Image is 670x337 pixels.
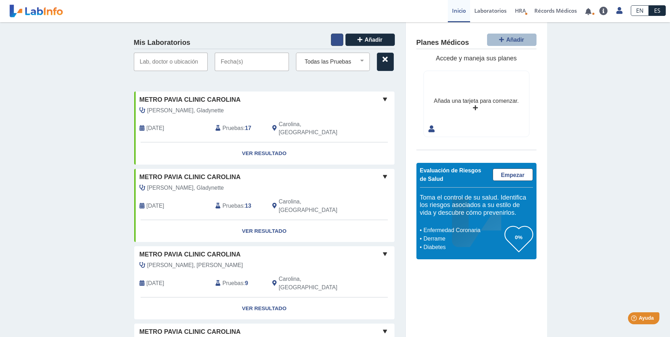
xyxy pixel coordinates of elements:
div: Añada una tarjeta para comenzar. [434,97,518,105]
span: Metro Pavia Clinic Carolina [140,327,241,337]
a: ES [649,5,666,16]
input: Lab, doctor o ubicación [134,53,208,71]
h5: Toma el control de su salud. Identifica los riesgos asociados a su estilo de vida y descubre cómo... [420,194,533,217]
div: : [210,197,267,214]
a: Ver Resultado [134,297,395,320]
span: Carolina, PR [279,197,357,214]
b: 13 [245,203,251,209]
span: 2022-07-12 [147,124,164,132]
iframe: Help widget launcher [607,309,662,329]
span: HRA [515,7,526,14]
span: Rosario Pagan, Gladynette [147,184,224,192]
span: Accede y maneja sus planes [436,55,517,62]
li: Enfermedad Coronaria [422,226,505,235]
span: 1899-12-30 [147,202,164,210]
div: : [210,120,267,137]
li: Derrame [422,235,505,243]
span: Rosa Rodriguez, Jessica [147,261,243,270]
span: Metro Pavia Clinic Carolina [140,172,241,182]
span: Carolina, PR [279,275,357,292]
span: Pruebas [223,279,243,288]
li: Diabetes [422,243,505,252]
a: Empezar [493,168,533,181]
h3: 0% [505,233,533,242]
span: Empezar [501,172,524,178]
b: 17 [245,125,251,131]
span: Carolina, PR [279,120,357,137]
span: Metro Pavia Clinic Carolina [140,95,241,105]
h4: Mis Laboratorios [134,39,190,47]
span: Añadir [506,37,524,43]
span: Pruebas [223,124,243,132]
span: Evaluación de Riesgos de Salud [420,167,481,182]
a: Ver Resultado [134,220,395,242]
span: Pruebas [223,202,243,210]
a: Ver Resultado [134,142,395,165]
a: EN [631,5,649,16]
div: : [210,275,267,292]
button: Añadir [345,34,395,46]
span: 2025-07-01 [147,279,164,288]
h4: Planes Médicos [416,39,469,47]
span: Rosario Pagan, Gladynette [147,106,224,115]
span: Metro Pavia Clinic Carolina [140,250,241,259]
span: Añadir [364,37,383,43]
input: Fecha(s) [215,53,289,71]
b: 9 [245,280,248,286]
button: Añadir [487,34,536,46]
